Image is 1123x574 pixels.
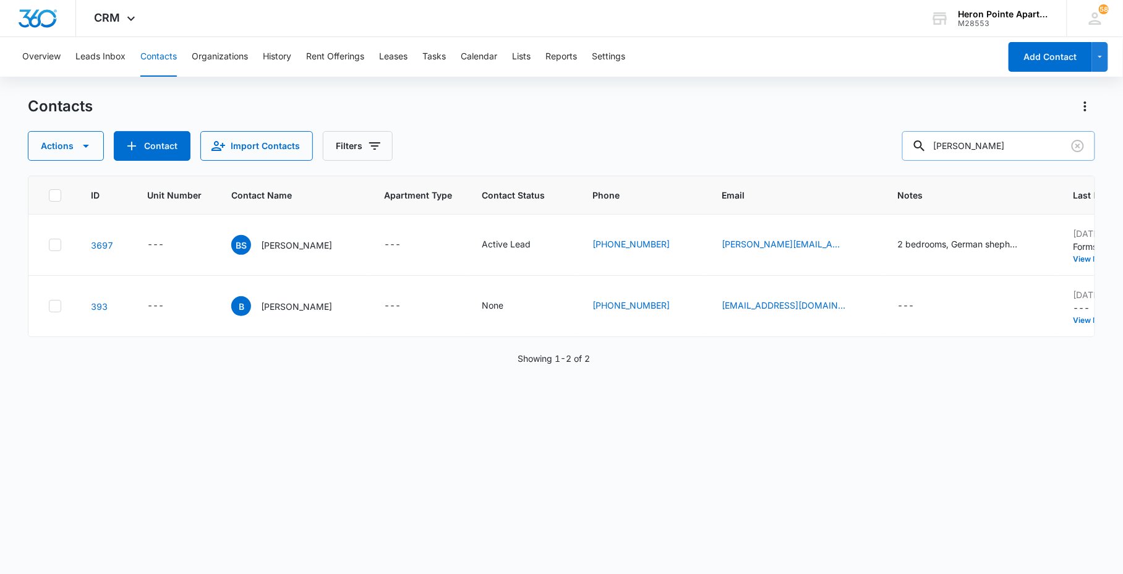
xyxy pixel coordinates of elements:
div: Notes - 2 bedrooms, German shepherd/husky mix that is emotional support for 11 year old kid. Rent... [897,238,1043,252]
div: --- [384,238,401,252]
button: Add Contact [1009,42,1092,72]
span: Contact Status [482,189,545,202]
button: View More [1073,317,1120,324]
div: Unit Number - - Select to Edit Field [147,238,186,252]
button: Tasks [422,37,446,77]
div: --- [384,299,401,314]
button: Actions [1075,96,1095,116]
button: Contacts [140,37,177,77]
div: Phone - (303) 709-3690 - Select to Edit Field [592,238,692,252]
button: Calendar [461,37,497,77]
button: Actions [28,131,104,161]
a: Navigate to contact details page for Brandyn [91,301,108,312]
a: [EMAIL_ADDRESS][DOMAIN_NAME] [722,299,845,312]
div: Email - brandy.l.sprong@icloud.com - Select to Edit Field [722,238,868,252]
div: Contact Status - Active Lead - Select to Edit Field [482,238,553,252]
button: Settings [592,37,625,77]
div: 2 bedrooms, German shepherd/husky mix that is emotional support for [DEMOGRAPHIC_DATA] kid. Rent ... [897,238,1021,251]
button: Organizations [192,37,248,77]
span: Notes [897,189,1043,202]
button: Lists [512,37,531,77]
button: Overview [22,37,61,77]
div: --- [147,238,164,252]
div: --- [897,299,914,314]
span: Contact Name [231,189,336,202]
div: Unit Number - - Select to Edit Field [147,299,186,314]
div: notifications count [1099,4,1109,14]
button: View More [1073,255,1120,263]
a: [PERSON_NAME][EMAIL_ADDRESS][PERSON_NAME][DOMAIN_NAME] [722,238,845,251]
button: Reports [545,37,577,77]
div: Apartment Type - - Select to Edit Field [384,238,423,252]
span: Unit Number [147,189,202,202]
button: Clear [1068,136,1088,156]
p: Showing 1-2 of 2 [518,352,591,365]
div: Contact Name - Brandyn - Select to Edit Field [231,296,354,316]
button: Rent Offerings [306,37,364,77]
a: Navigate to contact details page for Brandy Sprong [91,240,113,251]
button: Leads Inbox [75,37,126,77]
div: Active Lead [482,238,531,251]
span: 58 [1099,4,1109,14]
div: Contact Status - None - Select to Edit Field [482,299,526,314]
div: --- [147,299,164,314]
span: Email [722,189,850,202]
div: Phone - (970) 617-0845 - Select to Edit Field [592,299,692,314]
div: account id [959,19,1049,28]
div: account name [959,9,1049,19]
div: None [482,299,503,312]
span: Phone [592,189,674,202]
span: B [231,296,251,316]
span: BS [231,235,251,255]
div: Notes - - Select to Edit Field [897,299,936,314]
a: [PHONE_NUMBER] [592,299,670,312]
button: Import Contacts [200,131,313,161]
button: Filters [323,131,393,161]
div: Contact Name - Brandy Sprong - Select to Edit Field [231,235,354,255]
span: ID [91,189,100,202]
button: Add Contact [114,131,190,161]
p: [PERSON_NAME] [261,239,332,252]
button: Leases [379,37,408,77]
span: CRM [95,11,121,24]
input: Search Contacts [902,131,1095,161]
div: Email - solarsunstar22@gmail.com - Select to Edit Field [722,299,868,314]
button: History [263,37,291,77]
a: [PHONE_NUMBER] [592,238,670,251]
span: Apartment Type [384,189,452,202]
h1: Contacts [28,97,93,116]
div: Apartment Type - - Select to Edit Field [384,299,423,314]
p: [PERSON_NAME] [261,300,332,313]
